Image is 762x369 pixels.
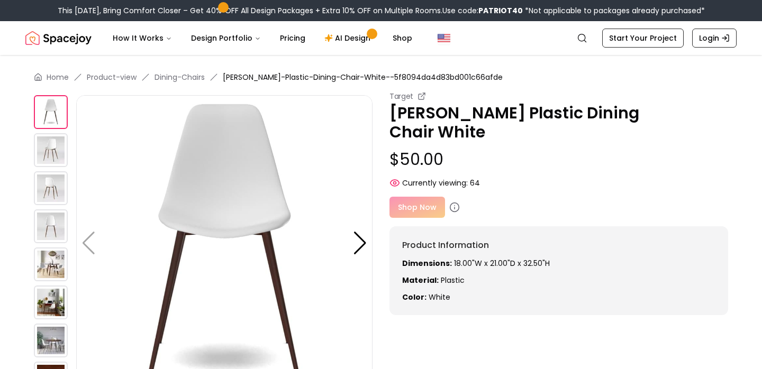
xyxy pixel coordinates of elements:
[34,133,68,167] img: https://storage.googleapis.com/spacejoy-main/assets/5f8094da4d83bd001c66afde/product_1_pbn37hfg5l3d
[692,29,737,48] a: Login
[316,27,382,49] a: AI Design
[402,178,468,188] span: Currently viewing:
[34,285,68,319] img: https://storage.googleapis.com/spacejoy-main/assets/5f8094da4d83bd001c66afde/product_6_49k4m6dkoi57
[402,258,715,269] p: 18.00"W x 21.00"D x 32.50"H
[429,292,450,302] span: white
[155,72,205,82] a: Dining-Chairs
[25,27,92,49] img: Spacejoy Logo
[58,5,705,16] div: This [DATE], Bring Comfort Closer – Get 40% OFF All Design Packages + Extra 10% OFF on Multiple R...
[389,91,413,102] small: Target
[470,178,480,188] span: 64
[523,5,705,16] span: *Not applicable to packages already purchased*
[87,72,137,82] a: Product-view
[25,27,92,49] a: Spacejoy
[104,27,421,49] nav: Main
[402,292,427,302] strong: Color:
[442,5,523,16] span: Use code:
[183,27,269,49] button: Design Portfolio
[402,258,452,269] strong: Dimensions:
[34,247,68,281] img: https://storage.googleapis.com/spacejoy-main/assets/5f8094da4d83bd001c66afde/product_5_ickh4f9d2mng
[34,95,68,129] img: https://storage.googleapis.com/spacejoy-main/assets/5f8094da4d83bd001c66afde/product_0_h2enkpoh8d8
[402,275,439,285] strong: Material:
[602,29,684,48] a: Start Your Project
[389,150,728,169] p: $50.00
[34,209,68,243] img: https://storage.googleapis.com/spacejoy-main/assets/5f8094da4d83bd001c66afde/product_3_bihc9odd4ml5
[34,171,68,205] img: https://storage.googleapis.com/spacejoy-main/assets/5f8094da4d83bd001c66afde/product_2_7gelkb18bj5c
[34,72,728,82] nav: breadcrumb
[441,275,465,285] span: Plastic
[34,324,68,357] img: https://storage.googleapis.com/spacejoy-main/assets/5f8094da4d83bd001c66afde/product_7_cfpo53d1m7ge
[25,21,737,55] nav: Global
[402,239,715,252] h6: Product Information
[478,5,523,16] b: PATRIOT40
[223,72,503,82] span: [PERSON_NAME]-Plastic-Dining-Chair-White--5f8094da4d83bd001c66afde
[384,27,421,49] a: Shop
[47,72,69,82] a: Home
[104,27,180,49] button: How It Works
[389,104,728,142] p: [PERSON_NAME] Plastic Dining Chair White
[438,32,450,44] img: United States
[271,27,314,49] a: Pricing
